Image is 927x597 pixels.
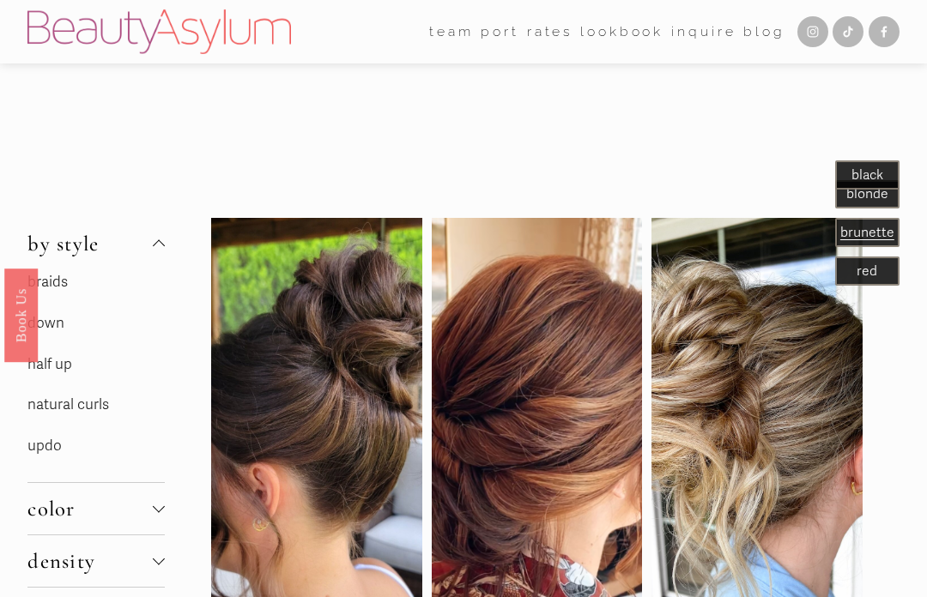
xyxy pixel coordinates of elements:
[429,20,474,44] span: team
[797,16,828,47] a: Instagram
[857,262,877,280] span: red
[27,496,153,522] span: color
[869,16,900,47] a: Facebook
[27,231,153,256] span: by style
[27,535,165,587] button: density
[429,18,474,45] a: folder dropdown
[27,218,165,269] button: by style
[27,437,62,455] a: updo
[580,18,663,45] a: Lookbook
[527,18,573,45] a: Rates
[27,483,165,534] button: color
[27,314,64,332] a: down
[27,395,109,413] a: natural curls
[4,268,38,362] a: Book Us
[833,16,863,47] a: TikTok
[27,9,291,54] img: Beauty Asylum | Bridal Hair &amp; Makeup Charlotte &amp; Atlanta
[27,548,153,574] span: density
[27,273,68,291] a: braids
[840,224,894,241] a: brunette
[481,18,519,45] a: port
[671,18,736,45] a: Inquire
[27,355,72,373] a: half up
[743,18,785,45] a: Blog
[851,166,883,184] span: black
[27,269,165,482] div: by style
[846,185,888,202] span: blonde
